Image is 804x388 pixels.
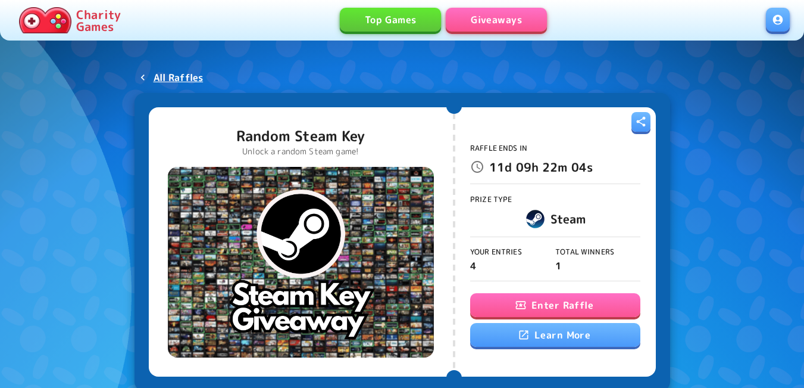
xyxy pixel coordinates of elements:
[154,70,204,85] p: All Raffles
[19,7,71,33] img: Charity.Games
[555,247,614,257] span: Total Winners
[76,8,121,32] p: Charity Games
[470,143,527,153] span: Raffle Ends In
[550,209,586,228] h6: Steam
[134,67,208,88] a: All Raffles
[489,157,593,176] p: 11d 09h 22m 04s
[470,293,640,317] button: Enter Raffle
[340,8,441,32] a: Top Games
[14,5,126,36] a: Charity Games
[470,323,640,347] a: Learn More
[236,126,365,145] p: Random Steam Key
[236,145,365,157] p: Unlock a random Steam game!
[446,8,547,32] a: Giveaways
[555,259,640,273] p: 1
[470,194,512,204] span: Prize Type
[470,259,555,273] p: 4
[470,247,522,257] span: Your Entries
[168,167,434,358] img: Random Steam Key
